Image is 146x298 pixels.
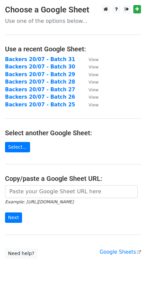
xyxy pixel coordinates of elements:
[89,87,99,92] small: View
[5,212,22,223] input: Next
[5,129,141,137] h4: Select another Google Sheet:
[5,5,141,15] h3: Choose a Google Sheet
[89,102,99,107] small: View
[82,87,99,93] a: View
[100,249,141,255] a: Google Sheets
[5,87,75,93] a: Backers 20/07 - Batch 27
[89,57,99,62] small: View
[5,94,75,100] a: Backers 20/07 - Batch 26
[89,72,99,77] small: View
[82,56,99,62] a: View
[82,64,99,70] a: View
[5,64,75,70] a: Backers 20/07 - Batch 30
[5,142,30,152] a: Select...
[89,64,99,69] small: View
[5,185,138,198] input: Paste your Google Sheet URL here
[82,79,99,85] a: View
[82,102,99,108] a: View
[89,80,99,85] small: View
[5,199,74,204] small: Example: [URL][DOMAIN_NAME]
[5,45,141,53] h4: Use a recent Google Sheet:
[5,102,75,108] a: Backers 20/07 - Batch 25
[5,79,75,85] a: Backers 20/07 - Batch 28
[5,17,141,24] p: Use one of the options below...
[5,71,75,78] a: Backers 20/07 - Batch 29
[5,56,75,62] a: Backers 20/07 - Batch 31
[5,175,141,183] h4: Copy/paste a Google Sheet URL:
[82,94,99,100] a: View
[5,248,37,259] a: Need help?
[82,71,99,78] a: View
[89,95,99,100] small: View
